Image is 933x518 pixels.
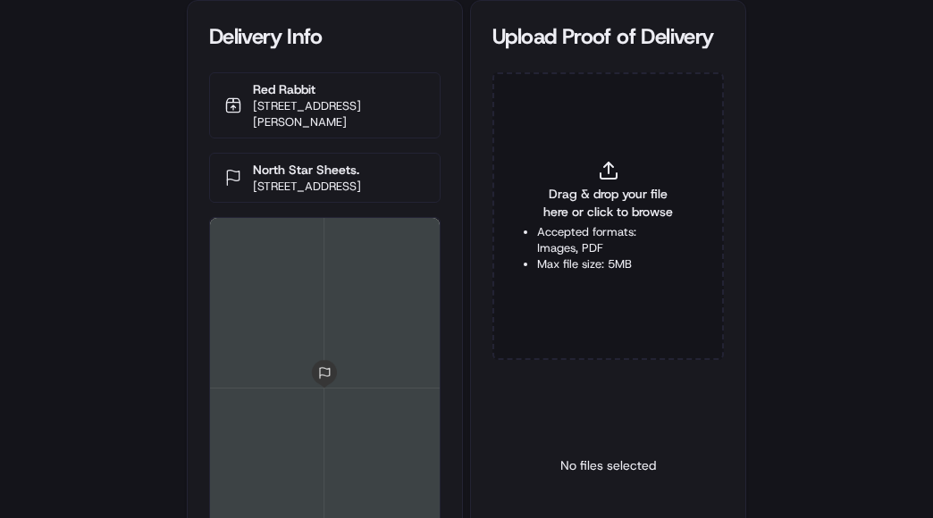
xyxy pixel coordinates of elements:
[537,256,679,272] li: Max file size: 5MB
[253,179,361,195] p: [STREET_ADDRESS]
[209,22,441,51] div: Delivery Info
[537,224,679,256] li: Accepted formats: Images, PDF
[253,161,361,179] p: North Star Sheets.
[253,80,425,98] p: Red Rabbit
[253,98,425,130] p: [STREET_ADDRESS][PERSON_NAME]
[560,456,656,474] p: No files selected
[492,22,724,51] div: Upload Proof of Delivery
[537,185,679,221] span: Drag & drop your file here or click to browse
